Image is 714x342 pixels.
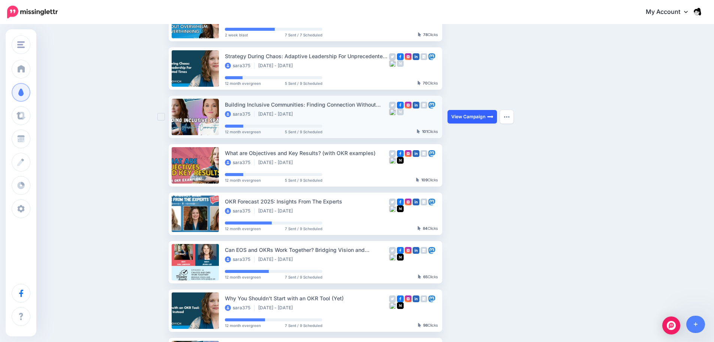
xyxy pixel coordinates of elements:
div: Clicks [418,323,438,328]
img: medium-grey-square.png [397,108,404,115]
img: instagram-square.png [405,295,412,302]
b: 84 [423,226,428,231]
span: 5 Sent / 9 Scheduled [285,178,322,182]
a: My Account [638,3,703,21]
img: google_business-grey-square.png [421,199,427,205]
span: 12 month evergreen [225,275,261,279]
span: 2 week blast [225,33,248,37]
span: 7 Sent / 9 Scheduled [285,275,322,279]
span: 12 month evergreen [225,227,261,231]
img: twitter-grey-square.png [389,295,396,302]
img: bluesky-square.png [389,205,396,212]
li: [DATE] - [DATE] [258,111,296,117]
img: bluesky-square.png [389,60,396,67]
img: twitter-grey-square.png [389,199,396,205]
img: instagram-square.png [405,102,412,108]
img: pointer-grey-darker.png [418,323,421,327]
div: Open Intercom Messenger [662,316,680,334]
img: linkedin-square.png [413,295,419,302]
div: Clicks [418,226,438,231]
img: medium-grey-square.png [397,60,404,67]
div: What are Objectives and Key Results? (with OKR examples) [225,149,389,157]
li: sara375 [225,63,254,69]
img: facebook-square.png [397,247,404,254]
img: google_business-grey-square.png [421,150,427,157]
b: 98 [423,323,428,327]
img: pointer-grey-darker.png [418,274,421,279]
img: arrow-long-right-white.png [487,114,493,120]
li: [DATE] - [DATE] [258,208,296,214]
img: twitter-grey-square.png [389,247,396,254]
span: 5 Sent / 9 Scheduled [285,81,322,85]
div: Clicks [416,178,438,182]
b: 65 [423,274,428,279]
img: instagram-square.png [405,199,412,205]
img: google_business-grey-square.png [421,53,427,60]
img: pointer-grey-darker.png [418,81,421,85]
img: google_business-grey-square.png [421,102,427,108]
a: View Campaign [448,110,497,124]
li: [DATE] - [DATE] [258,160,296,166]
img: facebook-square.png [397,102,404,108]
span: 7 Sent / 9 Scheduled [285,324,322,327]
span: 12 month evergreen [225,324,261,327]
div: Building Inclusive Communities: Finding Connection Without [MEDICAL_DATA] [225,100,389,109]
b: 101 [422,129,428,134]
li: [DATE] - [DATE] [258,256,296,262]
div: Strategy During Chaos: Adaptive Leadership For Unprecedented Times [225,52,389,60]
img: twitter-grey-square.png [389,102,396,108]
img: pointer-grey-darker.png [418,226,421,231]
img: medium-square.png [397,205,404,212]
span: 12 month evergreen [225,130,261,134]
img: instagram-square.png [405,53,412,60]
img: bluesky-square.png [389,108,396,115]
img: mastodon-square.png [428,102,435,108]
img: pointer-grey-darker.png [417,129,420,134]
div: Why You Shouldn't Start with an OKR Tool (Yet) [225,294,389,303]
div: Clicks [418,275,438,279]
span: 12 month evergreen [225,81,261,85]
li: sara375 [225,111,254,117]
img: medium-square.png [397,254,404,261]
span: 7 Sent / 7 Scheduled [285,33,322,37]
img: twitter-grey-square.png [389,53,396,60]
span: 5 Sent / 9 Scheduled [285,130,322,134]
img: google_business-grey-square.png [421,295,427,302]
img: google_business-grey-square.png [421,247,427,254]
div: OKR Forecast 2025: Insights From The Experts [225,197,389,206]
div: Clicks [418,81,438,86]
img: instagram-square.png [405,247,412,254]
li: sara375 [225,305,254,311]
img: facebook-square.png [397,150,404,157]
img: instagram-square.png [405,150,412,157]
img: medium-square.png [397,157,404,164]
img: mastodon-square.png [428,150,435,157]
div: Clicks [418,33,438,37]
div: Clicks [417,130,438,134]
img: facebook-square.png [397,295,404,302]
img: medium-square.png [397,302,404,309]
li: [DATE] - [DATE] [258,305,296,311]
li: sara375 [225,256,254,262]
img: mastodon-square.png [428,199,435,205]
div: Can EOS and OKRs Work Together? Bridging Vision and Execution With Expert [PERSON_NAME] (Copy) [225,246,389,254]
img: pointer-grey-darker.png [418,32,421,37]
img: mastodon-square.png [428,53,435,60]
img: bluesky-square.png [389,157,396,164]
img: linkedin-square.png [413,102,419,108]
b: 78 [423,32,428,37]
img: linkedin-square.png [413,53,419,60]
b: 109 [421,178,428,182]
img: mastodon-square.png [428,247,435,254]
img: facebook-square.png [397,199,404,205]
li: sara375 [225,160,254,166]
img: linkedin-square.png [413,247,419,254]
img: twitter-grey-square.png [389,150,396,157]
img: mastodon-square.png [428,295,435,302]
span: 12 month evergreen [225,178,261,182]
img: dots.png [504,116,510,118]
img: menu.png [17,41,25,48]
b: 70 [423,81,428,85]
span: 7 Sent / 9 Scheduled [285,227,322,231]
li: sara375 [225,208,254,214]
